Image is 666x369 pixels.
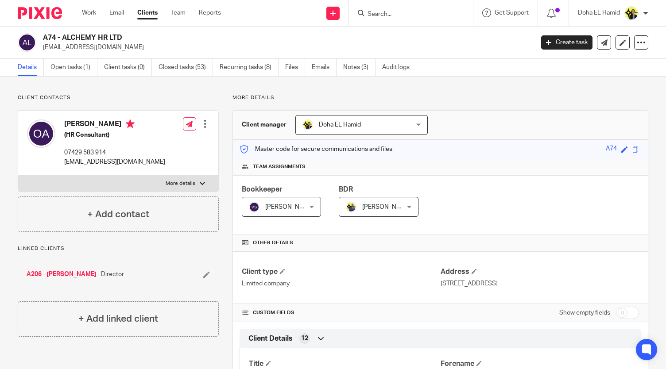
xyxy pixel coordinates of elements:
h4: Title [249,359,440,369]
h4: Forename [441,359,632,369]
span: 12 [301,334,308,343]
a: Closed tasks (53) [159,59,213,76]
p: More details [166,180,195,187]
a: Recurring tasks (8) [220,59,279,76]
h5: (HR Consultant) [64,131,165,139]
img: Dennis-Starbridge.jpg [346,202,356,212]
a: Emails [312,59,337,76]
a: Client tasks (0) [104,59,152,76]
p: [EMAIL_ADDRESS][DOMAIN_NAME] [64,158,165,166]
p: Limited company [242,279,440,288]
img: Doha-Starbridge.jpg [302,119,313,130]
input: Search [367,11,446,19]
p: [STREET_ADDRESS] [441,279,639,288]
span: Director [101,270,124,279]
p: Linked clients [18,245,219,252]
a: A206 - [PERSON_NAME] [27,270,97,279]
a: Team [171,8,186,17]
a: Reports [199,8,221,17]
h4: CUSTOM FIELDS [242,309,440,316]
a: Work [82,8,96,17]
span: Bookkeeper [242,186,283,193]
p: Client contacts [18,94,219,101]
h4: Address [441,267,639,277]
a: Details [18,59,44,76]
img: svg%3E [249,202,259,212]
img: Doha-Starbridge.jpg [624,6,639,20]
span: Doha EL Hamid [319,122,361,128]
p: More details [232,94,648,101]
a: Notes (3) [343,59,376,76]
img: svg%3E [27,119,55,148]
a: Open tasks (1) [50,59,97,76]
img: svg%3E [18,33,36,52]
a: Clients [137,8,158,17]
span: Get Support [495,10,529,16]
span: [PERSON_NAME] [362,204,411,210]
span: Client Details [248,334,293,343]
a: Email [109,8,124,17]
h2: A74 - ALCHEMY HR LTD [43,33,431,42]
a: Create task [541,35,592,50]
h4: + Add contact [87,208,149,221]
span: Team assignments [253,163,306,170]
a: Audit logs [382,59,416,76]
p: [EMAIL_ADDRESS][DOMAIN_NAME] [43,43,528,52]
p: Doha EL Hamid [578,8,620,17]
h4: [PERSON_NAME] [64,119,165,131]
span: Other details [253,239,293,246]
span: BDR [339,186,353,193]
h4: + Add linked client [78,312,158,326]
p: 07429 583 914 [64,148,165,157]
span: [PERSON_NAME] [265,204,314,210]
img: Pixie [18,7,62,19]
h4: Client type [242,267,440,277]
div: A74 [606,144,617,154]
label: Show empty fields [559,308,610,317]
h3: Client manager [242,120,287,129]
p: Master code for secure communications and files [240,145,392,154]
i: Primary [126,119,135,128]
a: Files [285,59,305,76]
